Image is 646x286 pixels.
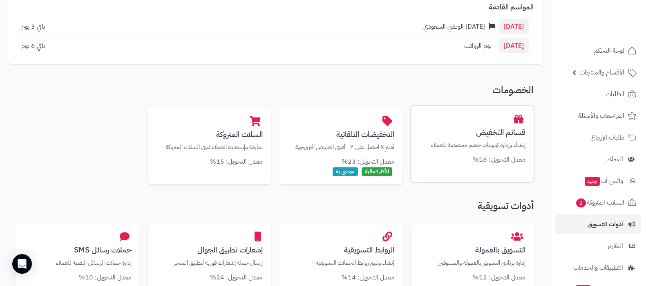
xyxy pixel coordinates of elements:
[473,155,525,164] small: معدل التحويل: 18%
[25,245,132,254] h3: حملات رسائل SMS
[25,259,132,267] p: إدارة حملات الرسائل النصية للعملاء
[590,7,638,24] img: logo-2.png
[342,272,394,282] small: معدل التحويل: 14%
[591,132,624,143] span: طلبات الإرجاع
[555,106,641,126] a: المراجعات والأسئلة
[555,41,641,61] a: لوحة التحكم
[79,272,132,282] small: معدل التحويل: 10%
[12,254,32,274] div: Open Intercom Messenger
[607,153,623,165] span: العملاء
[499,38,529,53] span: [DATE]
[16,85,534,99] h2: الخصومات
[287,143,394,151] p: اشترِ X احصل على Y - أقوى العروض الترويجية
[555,171,641,191] a: وآتس آبجديد
[578,110,624,122] span: المراجعات والأسئلة
[419,245,526,254] h3: التسويق بالعمولة
[608,240,623,252] span: التقارير
[579,67,624,78] span: الأقسام والمنتجات
[411,106,534,173] a: قسائم التخفيضإنشاء وإدارة كوبونات خصم مخصصة للعملاء معدل التحويل: 18%
[594,45,624,56] span: لوحة التحكم
[16,200,534,215] h2: أدوات تسويقية
[156,143,263,151] p: متابعة وإستعادة العملاء ذوي السلات المتروكة
[575,197,624,208] span: السلات المتروكة
[279,108,402,184] a: التخفيضات التلقائيةاشترِ X احصل على Y - أقوى العروض الترويجية معدل التحويل: 23% الأكثر فعالية موص...
[148,108,271,175] a: السلات المتروكةمتابعة وإستعادة العملاء ذوي السلات المتروكة معدل التحويل: 15%
[555,128,641,147] a: طلبات الإرجاع
[342,157,394,167] small: معدل التحويل: 23%
[156,130,263,139] h3: السلات المتروكة
[573,262,623,273] span: التطبيقات والخدمات
[419,259,526,267] p: إدارة برنامج التسويق بالعمولة والمسوقين
[287,245,394,254] h3: الروابط التسويقية
[156,245,263,254] h3: إشعارات تطبيق الجوال
[419,128,526,137] h3: قسائم التخفيض
[16,3,534,11] h2: المواسم القادمة
[555,84,641,104] a: الطلبات
[287,259,394,267] p: إنشاء وتتبع روابط الحملات التسويقية
[606,88,624,100] span: الطلبات
[210,272,263,282] small: معدل التحويل: 24%
[333,167,358,176] span: موصى به
[419,141,526,149] p: إنشاء وإدارة كوبونات خصم مخصصة للعملاء
[156,259,263,267] p: إرسال حملة إشعارات فورية لتطبيق المتجر
[473,272,525,282] small: معدل التحويل: 12%
[423,22,485,32] span: [DATE] الوطني السعودي
[21,41,45,51] span: باقي 6 يوم
[499,19,529,34] span: [DATE]
[555,149,641,169] a: العملاء
[210,157,263,167] small: معدل التحويل: 15%
[555,193,641,212] a: السلات المتروكة2
[464,41,492,51] span: يوم الرواتب
[287,130,394,139] h3: التخفيضات التلقائية
[555,236,641,256] a: التقارير
[576,198,586,208] span: 2
[21,22,45,32] span: باقي 3 يوم
[585,177,600,186] span: جديد
[588,218,623,230] span: أدوات التسويق
[362,167,392,176] span: الأكثر فعالية
[555,258,641,277] a: التطبيقات والخدمات
[555,214,641,234] a: أدوات التسويق
[584,175,623,187] span: وآتس آب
